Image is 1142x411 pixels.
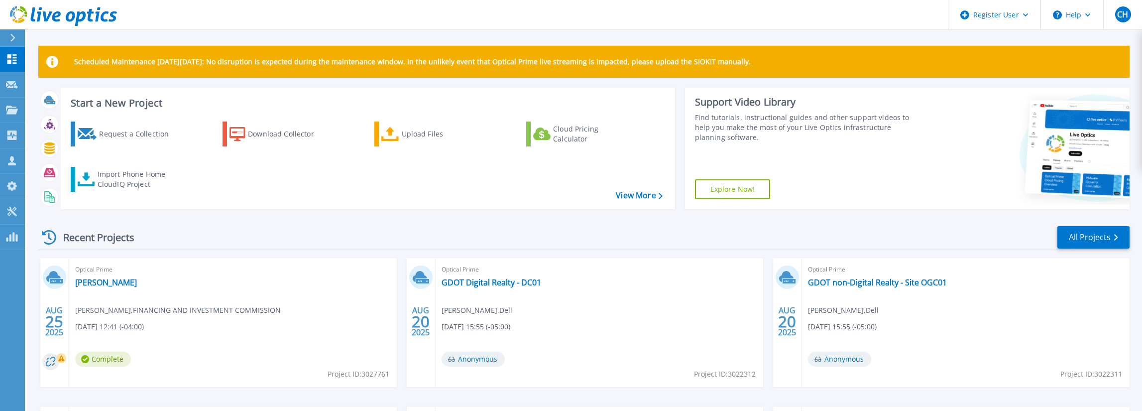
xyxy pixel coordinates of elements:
[75,352,131,367] span: Complete
[75,321,144,332] span: [DATE] 12:41 (-04:00)
[695,179,771,199] a: Explore Now!
[526,122,637,146] a: Cloud Pricing Calculator
[442,305,512,316] span: [PERSON_NAME] , Dell
[442,277,541,287] a: GDOT Digital Realty - DC01
[442,352,505,367] span: Anonymous
[45,303,64,340] div: AUG 2025
[75,264,391,275] span: Optical Prime
[778,317,796,326] span: 20
[442,264,757,275] span: Optical Prime
[553,124,633,144] div: Cloud Pricing Calculator
[442,321,510,332] span: [DATE] 15:55 (-05:00)
[71,98,662,109] h3: Start a New Project
[223,122,334,146] a: Download Collector
[808,305,879,316] span: [PERSON_NAME] , Dell
[808,352,871,367] span: Anonymous
[411,303,430,340] div: AUG 2025
[71,122,182,146] a: Request a Collection
[695,113,924,142] div: Find tutorials, instructional guides and other support videos to help you make the most of your L...
[1117,10,1128,18] span: CH
[38,225,148,250] div: Recent Projects
[74,58,751,66] p: Scheduled Maintenance [DATE][DATE]: No disruption is expected during the maintenance window. In t...
[616,191,662,200] a: View More
[99,124,179,144] div: Request a Collection
[45,317,63,326] span: 25
[374,122,485,146] a: Upload Files
[778,303,797,340] div: AUG 2025
[248,124,328,144] div: Download Collector
[328,369,389,380] span: Project ID: 3027761
[1057,226,1130,249] a: All Projects
[1060,369,1122,380] span: Project ID: 3022311
[402,124,481,144] div: Upload Files
[808,321,877,332] span: [DATE] 15:55 (-05:00)
[694,369,756,380] span: Project ID: 3022312
[75,305,281,316] span: [PERSON_NAME] , FINANCING AND INVESTMENT COMMISSION
[808,264,1124,275] span: Optical Prime
[98,169,175,189] div: Import Phone Home CloudIQ Project
[412,317,430,326] span: 20
[75,277,137,287] a: [PERSON_NAME]
[808,277,947,287] a: GDOT non-Digital Realty - Site OGC01
[695,96,924,109] div: Support Video Library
